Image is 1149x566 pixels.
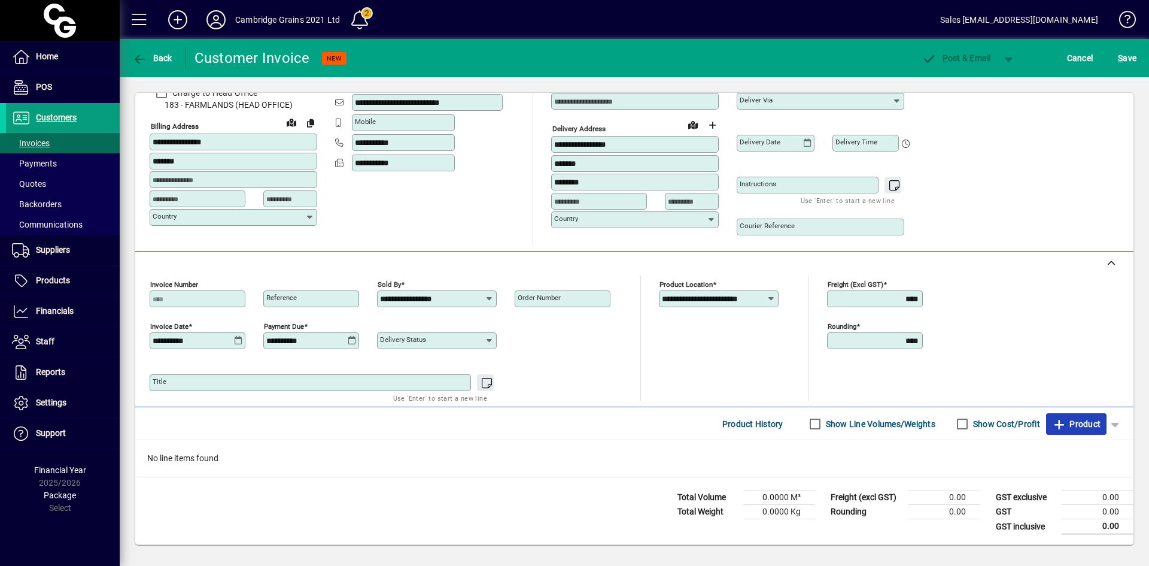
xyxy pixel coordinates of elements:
mat-label: Reference [266,293,297,302]
td: GST inclusive [990,519,1062,534]
td: 0.00 [908,505,980,519]
div: Cambridge Grains 2021 Ltd [235,10,340,29]
td: Freight (excl GST) [825,491,908,505]
span: Customers [36,113,77,122]
div: Sales [EMAIL_ADDRESS][DOMAIN_NAME] [940,10,1098,29]
a: Support [6,419,120,449]
span: Home [36,52,58,61]
span: Backorders [12,199,62,209]
a: Financials [6,296,120,326]
a: Home [6,42,120,72]
mat-label: Freight (excl GST) [828,280,883,289]
mat-hint: Use 'Enter' to start a new line [801,193,895,207]
span: Products [36,276,70,285]
span: Suppliers [36,245,70,255]
a: Reports [6,358,120,388]
td: 0.00 [1062,519,1133,534]
div: Customer Invoice [194,49,310,68]
mat-label: Sold by [378,280,401,289]
span: Back [132,53,172,63]
td: 0.00 [908,491,980,505]
mat-label: Rounding [828,322,856,331]
span: Reports [36,367,65,377]
app-page-header-button: Back [120,47,186,69]
td: GST exclusive [990,491,1062,505]
span: S [1118,53,1123,63]
a: Knowledge Base [1110,2,1134,41]
span: Cancel [1067,49,1093,68]
mat-label: Courier Reference [740,222,795,230]
button: Post & Email [916,47,997,69]
a: View on map [282,113,301,132]
a: Payments [6,153,120,174]
mat-label: Product location [659,280,713,289]
button: Cancel [1064,47,1096,69]
mat-label: Order number [518,293,561,302]
td: 0.0000 M³ [743,491,815,505]
span: Communications [12,220,83,229]
td: 0.00 [1062,505,1133,519]
a: Communications [6,214,120,235]
span: NEW [327,55,342,62]
a: Backorders [6,194,120,214]
mat-label: Instructions [740,180,776,188]
mat-label: Country [153,212,177,220]
div: No line items found [135,440,1133,477]
span: Product History [722,414,783,434]
button: Product History [718,413,788,435]
span: 183 - FARMLANDS (HEAD OFFICE) [150,99,317,111]
span: ost & Email [922,53,991,63]
a: Invoices [6,133,120,153]
span: Financials [36,306,74,316]
td: Total Volume [671,491,743,505]
span: Product [1052,414,1101,434]
td: Rounding [825,505,908,519]
a: Suppliers [6,235,120,265]
mat-label: Delivery time [835,138,877,146]
a: Quotes [6,174,120,194]
mat-label: Invoice number [150,280,198,289]
a: Settings [6,388,120,418]
a: Staff [6,327,120,357]
mat-label: Mobile [355,117,376,126]
button: Copy to Delivery address [301,113,320,132]
span: Payments [12,159,57,168]
button: Choose address [703,116,722,135]
a: View on map [683,115,703,134]
td: 0.00 [1062,491,1133,505]
span: Staff [36,337,54,346]
label: Show Line Volumes/Weights [823,418,935,430]
mat-label: Delivery status [380,335,426,344]
span: Support [36,428,66,438]
button: Add [159,9,197,31]
td: 0.0000 Kg [743,505,815,519]
button: Back [129,47,175,69]
span: Quotes [12,179,46,189]
td: GST [990,505,1062,519]
span: P [943,53,948,63]
mat-hint: Use 'Enter' to start a new line [393,391,487,405]
mat-label: Deliver via [740,96,773,104]
a: Products [6,266,120,296]
mat-label: Invoice date [150,322,189,331]
label: Show Cost/Profit [971,418,1040,430]
a: POS [6,72,120,102]
span: ave [1118,49,1136,68]
label: Charge to Head Office [170,87,257,99]
mat-label: Payment due [264,322,304,331]
button: Product [1046,413,1107,435]
td: Total Weight [671,505,743,519]
mat-label: Delivery date [740,138,780,146]
span: Settings [36,398,66,407]
button: Profile [197,9,235,31]
span: Financial Year [34,465,86,475]
button: Save [1115,47,1139,69]
span: Invoices [12,138,50,148]
span: Package [44,491,76,500]
mat-label: Country [554,214,578,223]
span: POS [36,82,52,92]
mat-label: Title [153,377,166,386]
